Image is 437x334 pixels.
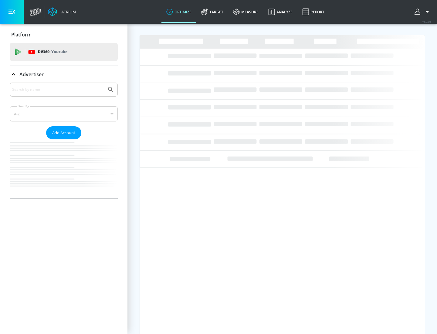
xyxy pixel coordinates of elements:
[161,1,196,23] a: optimize
[46,126,81,139] button: Add Account
[297,1,329,23] a: Report
[19,71,44,78] p: Advertiser
[12,86,104,94] input: Search by name
[17,104,30,108] label: Sort By
[48,7,76,16] a: Atrium
[10,139,118,198] nav: list of Advertiser
[10,106,118,121] div: A-Z
[10,43,118,61] div: DV360: Youtube
[11,31,32,38] p: Platform
[263,1,297,23] a: Analyze
[10,26,118,43] div: Platform
[10,83,118,198] div: Advertiser
[228,1,263,23] a: measure
[52,129,75,136] span: Add Account
[422,20,431,23] span: v 4.24.0
[38,49,67,55] p: DV360:
[196,1,228,23] a: Target
[59,9,76,15] div: Atrium
[51,49,67,55] p: Youtube
[10,66,118,83] div: Advertiser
